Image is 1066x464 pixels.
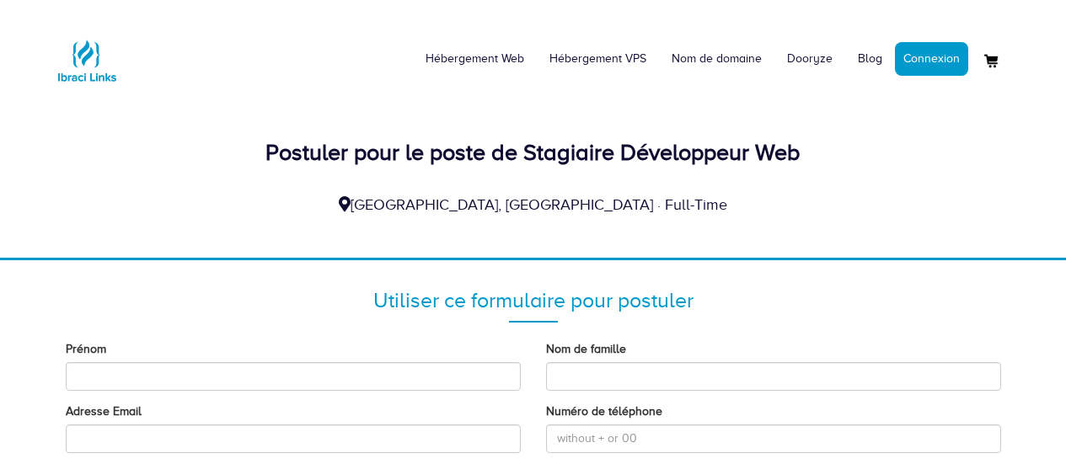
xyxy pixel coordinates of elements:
img: Logo Ibraci Links [53,27,121,94]
div: [GEOGRAPHIC_DATA], [GEOGRAPHIC_DATA] · Full-Time [53,195,1014,216]
div: Utiliser ce formulaire pour postuler [66,285,1001,316]
input: without + or 00 [546,424,1001,453]
a: Nom de domaine [659,34,774,84]
div: Postuler pour le poste de Stagiaire Développeur Web [53,136,1014,169]
a: Hébergement VPS [537,34,659,84]
a: Connexion [895,42,968,76]
label: Nom de famille [546,341,626,358]
a: Blog [845,34,895,84]
label: Numéro de téléphone [546,403,662,420]
a: Hébergement Web [413,34,537,84]
label: Prénom [66,341,106,358]
a: Dooryze [774,34,845,84]
a: Logo Ibraci Links [53,13,121,94]
label: Adresse Email [66,403,142,420]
